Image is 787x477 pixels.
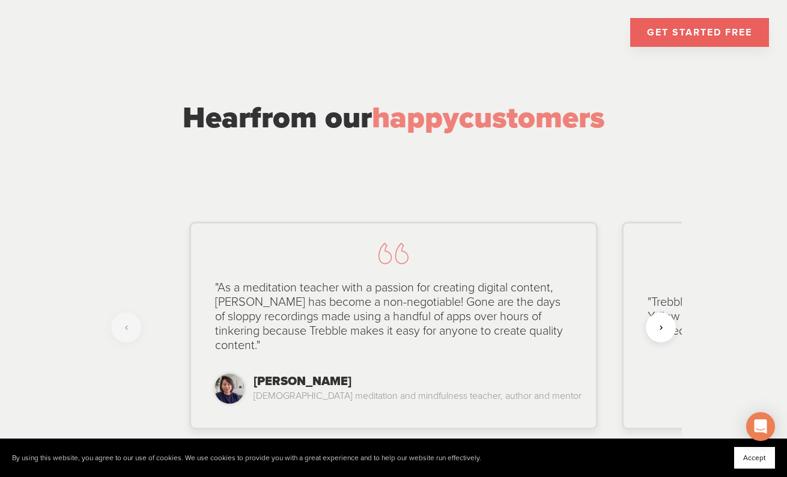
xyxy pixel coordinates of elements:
img: left-quote.svg [378,239,409,269]
span: happy [372,100,604,136]
div: [DEMOGRAPHIC_DATA] meditation and mindfulness teacher, author and mentor [254,389,582,403]
p: By using this website, you agree to our use of cookies. We use cookies to provide you with a grea... [12,454,481,463]
img: https%3A%2F%2Fweb.trebble.fm%2Flanding_page_assets%2Fdawn.jpeg [214,374,245,404]
a: GET STARTED FREE [630,18,769,47]
div: Open Intercom Messenger [746,412,775,441]
div: [PERSON_NAME] [254,374,582,389]
span: Accept [743,454,766,462]
div: from our [105,96,682,139]
span: customers [459,100,604,136]
div: "As a meditation teacher with a passion for creating digital content, [PERSON_NAME] has become a ... [203,269,584,365]
button: Accept [734,447,775,469]
span: Hear [183,100,250,136]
